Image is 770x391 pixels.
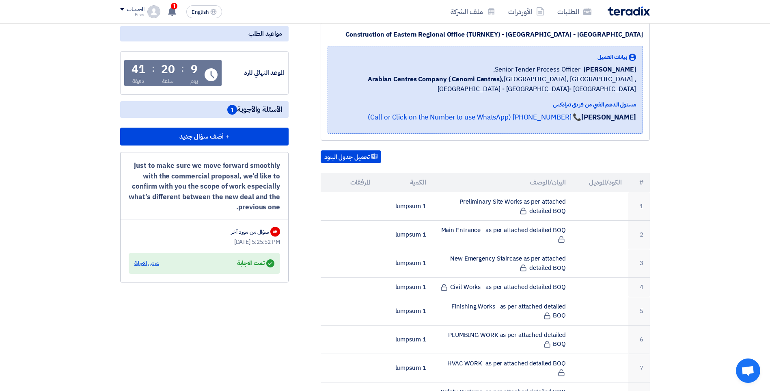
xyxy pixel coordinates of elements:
div: just to make sure we move forward smoothly with the commercial proposal, we’d like to confirm wit... [129,161,280,213]
td: 1 lumpsum [377,249,433,278]
span: [GEOGRAPHIC_DATA], [GEOGRAPHIC_DATA] ,[GEOGRAPHIC_DATA] - [GEOGRAPHIC_DATA]- [GEOGRAPHIC_DATA] [334,74,636,94]
div: تمت الاجابة [237,258,274,269]
button: English [186,5,222,18]
td: 5 [628,297,650,325]
button: تحميل جدول البنود [321,150,381,163]
div: 41 [132,64,145,75]
div: مواعيد الطلب [120,26,289,41]
td: 1 lumpsum [377,278,433,297]
div: Construction of Eastern Regional Office (TURNKEY) - [GEOGRAPHIC_DATA] - [GEOGRAPHIC_DATA] [328,30,643,39]
td: Main Entrance as per attached detailed BOQ [433,221,573,249]
div: دقيقة [132,77,145,85]
td: 4 [628,278,650,297]
button: + أضف سؤال جديد [120,128,289,146]
th: البيان/الوصف [433,173,573,192]
th: الكمية [377,173,433,192]
div: عرض الاجابة [134,259,159,267]
div: يوم [190,77,198,85]
td: 1 [628,192,650,221]
div: AH [270,227,280,237]
span: الأسئلة والأجوبة [227,104,282,115]
a: الطلبات [551,2,598,21]
span: بيانات العميل [597,53,627,61]
strong: [PERSON_NAME] [581,112,636,122]
div: : [181,61,184,76]
th: المرفقات [321,173,377,192]
div: [DATE] 5:25:52 PM [129,238,280,246]
td: 1 lumpsum [377,192,433,221]
td: Preliminary Site Works as per attached detailed BOQ [433,192,573,221]
img: Teradix logo [608,7,650,16]
div: الموعد النهائي للرد [223,68,284,78]
a: 📞 [PHONE_NUMBER] (Call or Click on the Number to use WhatsApp) [368,112,581,122]
div: الحساب [127,6,144,13]
img: profile_test.png [147,5,160,18]
td: PLUMBING WORK as per attached detailed BOQ [433,325,573,354]
td: Finishing Works as per attached detailed BOQ [433,297,573,325]
div: : [152,61,155,76]
span: 1 [171,3,177,9]
span: [PERSON_NAME] [584,65,636,74]
b: Arabian Centres Company ( Cenomi Centres), [368,74,504,84]
a: الأوردرات [502,2,551,21]
div: Firas [120,13,144,17]
div: سؤال من مورد آخر [231,228,269,236]
th: # [628,173,650,192]
td: New Emergency Staircase as per attached detailed BOQ [433,249,573,278]
td: 7 [628,354,650,382]
span: Senior Tender Process Officer, [493,65,580,74]
div: ساعة [162,77,174,85]
div: 20 [161,64,175,75]
td: 3 [628,249,650,278]
td: 1 lumpsum [377,354,433,382]
td: 1 lumpsum [377,221,433,249]
td: 1 lumpsum [377,297,433,325]
td: 1 lumpsum [377,325,433,354]
a: ملف الشركة [444,2,502,21]
th: الكود/الموديل [572,173,628,192]
td: Civil Works as per attached detailed BOQ [433,278,573,297]
span: English [192,9,209,15]
td: HVAC WORK as per attached detailed BOQ [433,354,573,382]
span: 1 [227,105,237,115]
div: مسئول الدعم الفني من فريق تيرادكس [334,100,636,109]
td: 2 [628,221,650,249]
div: 9 [191,64,198,75]
td: 6 [628,325,650,354]
a: دردشة مفتوحة [736,358,760,383]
